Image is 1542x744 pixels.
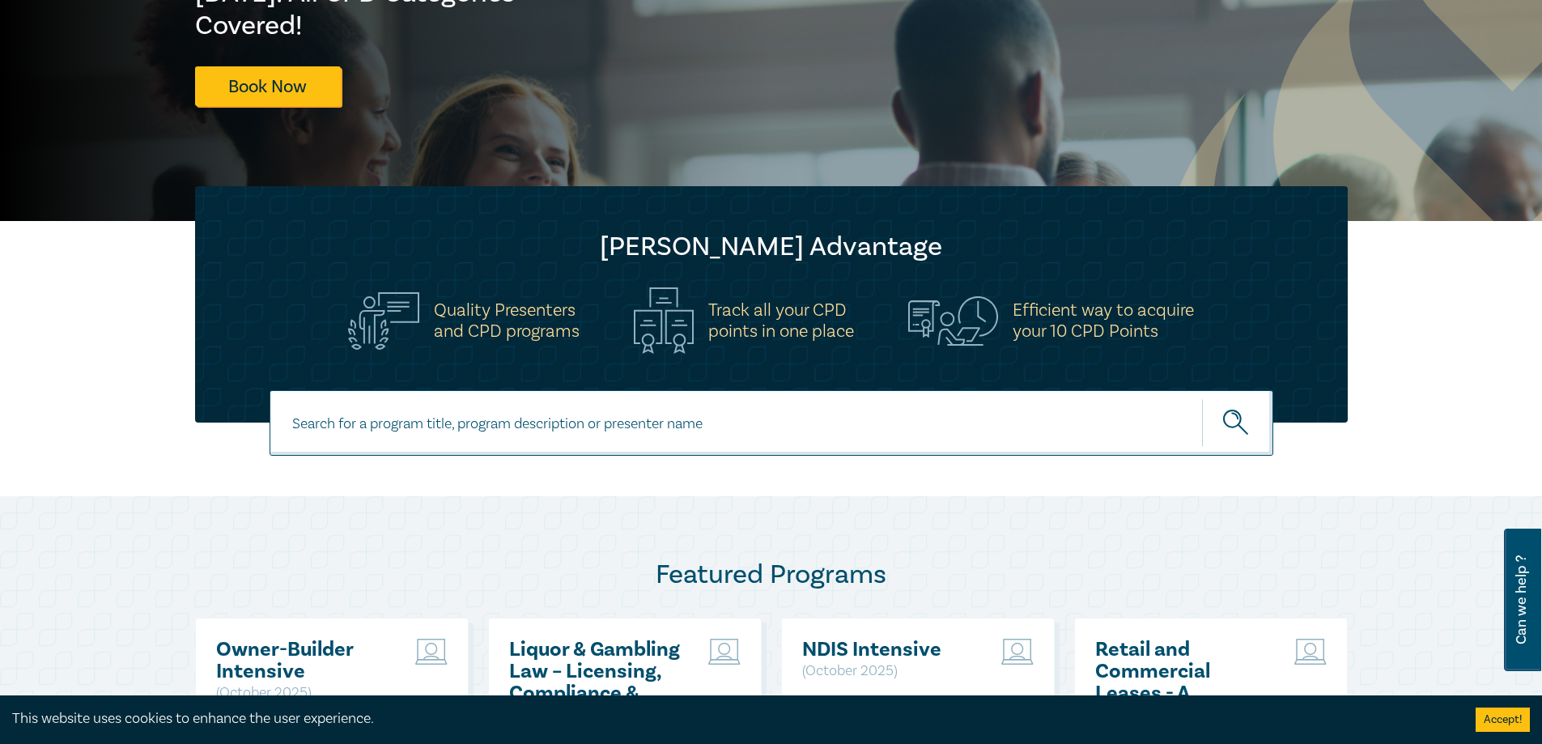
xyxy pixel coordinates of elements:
[908,296,998,345] img: Efficient way to acquire<br>your 10 CPD Points
[1476,708,1530,732] button: Accept cookies
[802,661,976,682] p: ( October 2025 )
[509,639,683,704] a: Liquor & Gambling Law – Licensing, Compliance & Regulations
[415,639,448,665] img: Live Stream
[1514,538,1529,661] span: Can we help ?
[195,66,341,106] a: Book Now
[1294,639,1327,665] img: Live Stream
[195,559,1348,591] h2: Featured Programs
[434,300,580,342] h5: Quality Presenters and CPD programs
[708,300,854,342] h5: Track all your CPD points in one place
[12,708,1451,729] div: This website uses cookies to enhance the user experience.
[270,390,1273,456] input: Search for a program title, program description or presenter name
[802,639,976,661] a: NDIS Intensive
[1001,639,1034,665] img: Live Stream
[216,639,390,682] a: Owner-Builder Intensive
[348,292,419,350] img: Quality Presenters<br>and CPD programs
[227,231,1315,263] h2: [PERSON_NAME] Advantage
[1095,639,1269,704] a: Retail and Commercial Leases - A Practical Guide ([DATE])
[1013,300,1194,342] h5: Efficient way to acquire your 10 CPD Points
[216,682,390,704] p: ( October 2025 )
[634,287,694,354] img: Track all your CPD<br>points in one place
[708,639,741,665] img: Live Stream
